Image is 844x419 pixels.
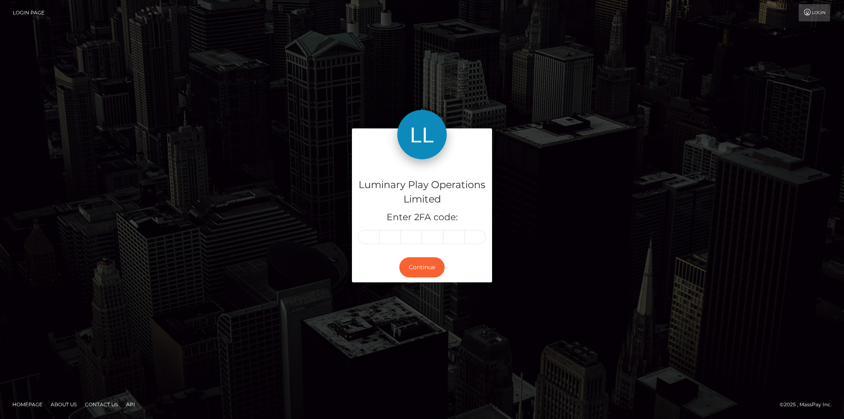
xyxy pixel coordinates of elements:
[358,178,486,207] h4: Luminary Play Operations Limited
[799,4,830,21] a: Login
[13,4,45,21] a: Login Page
[358,211,486,224] h5: Enter 2FA code:
[9,398,46,411] a: Homepage
[399,257,445,277] button: Continue
[123,398,138,411] a: API
[47,398,80,411] a: About Us
[82,398,121,411] a: Contact Us
[397,110,447,159] img: Luminary Play Operations Limited
[780,400,838,409] div: © 2025 , MassPay Inc.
